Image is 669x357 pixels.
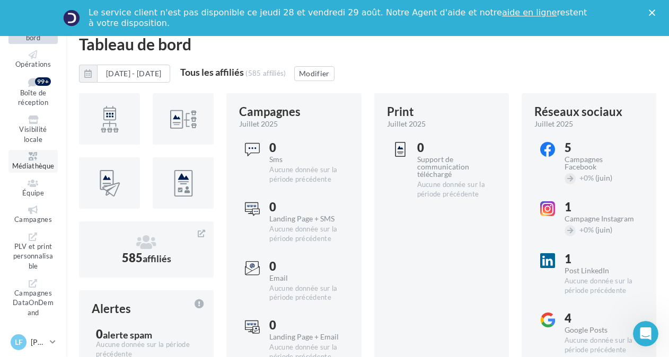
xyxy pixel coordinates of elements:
div: Réseaux sociaux [534,106,622,118]
span: Médiathèque [12,162,55,170]
div: 1 [565,201,635,213]
div: Aucune donnée sur la période précédente [269,165,339,184]
a: Campagnes [8,203,58,226]
div: 5 [565,142,635,154]
span: LF [15,337,23,347]
span: Équipe [22,189,44,197]
div: 0 [269,201,339,213]
div: Fermer [649,10,659,16]
span: (juin) [595,225,612,234]
div: Aucune donnée sur la période précédente [417,180,496,199]
div: alerte spam [103,330,152,340]
a: Campagnes DataOnDemand [8,277,58,319]
div: Alertes [92,303,131,315]
div: Landing Page + SMS [269,215,339,222]
span: Campagnes [14,215,52,224]
div: Campagnes [239,106,301,118]
span: affiliés [143,253,171,264]
span: Tableau de bord [16,23,50,42]
div: Aucune donnée sur la période précédente [269,284,339,303]
a: Équipe [8,177,58,200]
a: Médiathèque [8,150,58,173]
span: Visibilité locale [19,125,47,144]
div: 99+ [35,77,51,86]
div: 0 [269,319,339,331]
div: Landing Page + Email [269,333,339,341]
div: Tous les affiliés [180,67,244,77]
p: [PERSON_NAME] [31,337,46,347]
div: Post LinkedIn [565,267,635,274]
span: 0% [579,225,594,234]
div: 0 [96,328,197,340]
div: 0 [269,261,339,272]
a: aide en ligne [502,7,557,17]
span: Boîte de réception [18,88,48,107]
span: juillet 2025 [239,119,278,129]
div: 4 [565,313,643,324]
div: Print [387,106,414,118]
div: Sms [269,156,339,163]
iframe: Intercom live chat [633,321,658,346]
img: Profile image for Service-Client [63,10,80,26]
div: Aucune donnée sur la période précédente [269,225,339,244]
button: [DATE] - [DATE] [79,65,170,83]
span: juillet 2025 [387,119,426,129]
div: Aucune donnée sur la période précédente [565,276,635,296]
div: Campagne Instagram [565,215,635,222]
div: Campagnes Facebook [565,156,635,171]
div: (585 affiliés) [245,69,286,77]
div: Support de communication téléchargé [417,156,496,178]
span: (juin) [595,173,612,182]
div: Le service client n'est pas disponible ce jeudi 28 et vendredi 29 août. Notre Agent d'aide et not... [89,7,589,29]
div: Google Posts [565,326,643,334]
span: PLV et print personnalisable [13,242,54,270]
a: Opérations [8,48,58,71]
span: 585 [122,251,171,265]
button: Modifier [294,66,334,81]
button: [DATE] - [DATE] [97,65,170,83]
span: juillet 2025 [534,119,573,129]
div: 1 [565,253,635,265]
div: Email [269,274,339,282]
div: Aucune donnée sur la période précédente [565,336,643,355]
a: LF [PERSON_NAME] [8,332,58,352]
a: PLV et print personnalisable [8,230,58,273]
div: 0 [417,142,496,154]
span: Campagnes DataOnDemand [13,289,54,317]
span: Opérations [15,60,51,68]
span: + [579,173,584,182]
div: Tableau de bord [79,36,656,52]
a: Visibilité locale [8,113,58,146]
div: 0 [269,142,339,154]
span: 0% [579,173,594,182]
a: Boîte de réception 99+ [8,75,58,109]
span: + [579,225,584,234]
